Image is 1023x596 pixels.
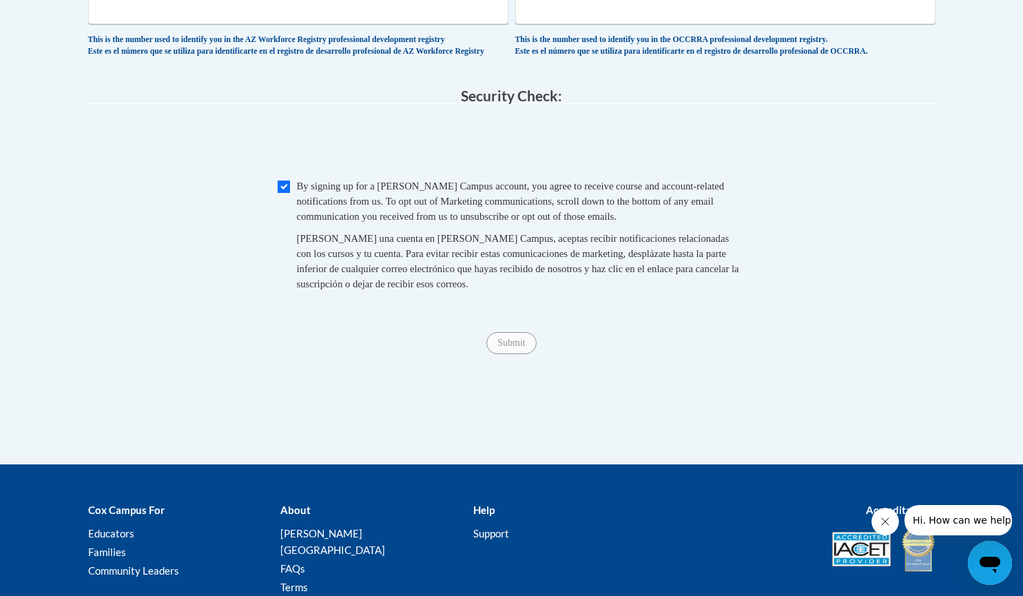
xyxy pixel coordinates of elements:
iframe: reCAPTCHA [407,118,617,172]
b: Cox Campus For [88,504,165,516]
span: By signing up for a [PERSON_NAME] Campus account, you agree to receive course and account-related... [297,181,725,222]
a: [PERSON_NAME][GEOGRAPHIC_DATA] [280,527,385,556]
div: This is the number used to identify you in the OCCRRA professional development registry. Este es ... [515,34,936,57]
img: Accredited IACET® Provider [832,532,891,566]
a: Terms [280,581,308,593]
b: Help [473,504,495,516]
b: About [280,504,311,516]
b: Accreditations [866,504,936,516]
a: FAQs [280,562,305,575]
a: Educators [88,527,134,540]
a: Families [88,546,126,558]
div: This is the number used to identify you in the AZ Workforce Registry professional development reg... [88,34,508,57]
a: Community Leaders [88,564,179,577]
iframe: Close message [871,508,899,535]
iframe: Button to launch messaging window [968,541,1012,585]
span: Hi. How can we help? [8,10,112,21]
a: Support [473,527,509,540]
span: Security Check: [461,87,562,104]
span: [PERSON_NAME] una cuenta en [PERSON_NAME] Campus, aceptas recibir notificaciones relacionadas con... [297,233,739,289]
input: Submit [486,332,536,354]
img: IDA® Accredited [901,525,936,573]
iframe: Message from company [905,505,1012,535]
